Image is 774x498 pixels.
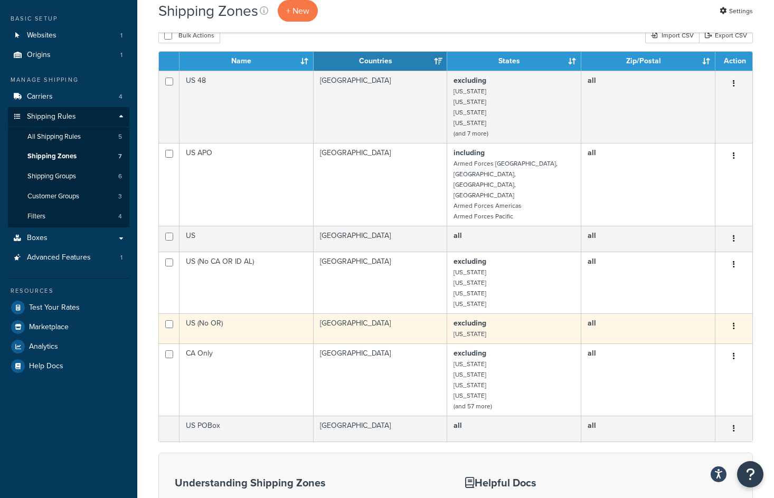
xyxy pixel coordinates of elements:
b: excluding [454,256,486,267]
b: all [588,147,596,158]
span: 1 [120,51,122,60]
small: [US_STATE] [454,289,486,298]
li: Customer Groups [8,187,129,206]
small: (and 7 more) [454,129,488,138]
small: [US_STATE] [454,329,486,339]
span: Test Your Rates [29,303,80,312]
span: Carriers [27,92,53,101]
a: All Shipping Rules 5 [8,127,129,147]
small: Armed Forces [GEOGRAPHIC_DATA], [GEOGRAPHIC_DATA], [GEOGRAPHIC_DATA], [GEOGRAPHIC_DATA] [454,159,558,200]
th: States: activate to sort column ascending [447,52,581,71]
b: all [588,230,596,241]
small: (and 57 more) [454,401,492,411]
h1: Shipping Zones [158,1,258,21]
li: All Shipping Rules [8,127,129,147]
a: Shipping Zones 7 [8,147,129,166]
td: US [180,226,314,252]
span: 1 [120,31,122,40]
b: all [454,420,462,431]
small: [US_STATE] [454,359,486,369]
td: [GEOGRAPHIC_DATA] [314,143,448,226]
h3: Helpful Docs [465,477,665,489]
li: Carriers [8,87,129,107]
span: Marketplace [29,323,69,332]
small: Armed Forces Americas [454,201,522,210]
span: Filters [27,212,45,221]
td: [GEOGRAPHIC_DATA] [314,71,448,143]
a: Marketplace [8,318,129,337]
small: [US_STATE] [454,267,486,277]
th: Zip/Postal: activate to sort column ascending [581,52,715,71]
span: Customer Groups [27,192,79,201]
span: Boxes [27,234,48,243]
a: Origins 1 [8,45,129,65]
span: Analytics [29,342,58,351]
td: [GEOGRAPHIC_DATA] [314,416,448,442]
td: US (No CA OR ID AL) [180,252,314,313]
b: all [588,420,596,431]
a: Shipping Rules [8,107,129,127]
a: Customer Groups 3 [8,187,129,206]
span: Shipping Groups [27,172,76,181]
td: US POBox [180,416,314,442]
b: all [588,75,596,86]
td: CA Only [180,343,314,416]
h3: Understanding Shipping Zones [175,477,439,489]
li: Websites [8,26,129,45]
span: 1 [120,253,122,262]
span: 3 [118,192,122,201]
small: [US_STATE] [454,97,486,107]
button: Open Resource Center [737,461,763,487]
b: excluding [454,348,486,359]
a: Help Docs [8,357,129,376]
span: 4 [119,92,122,101]
li: Advanced Features [8,248,129,267]
span: 4 [118,212,122,221]
b: all [588,256,596,267]
span: 5 [118,132,122,141]
td: [GEOGRAPHIC_DATA] [314,343,448,416]
span: + New [286,5,309,17]
li: Shipping Rules [8,107,129,227]
b: all [588,348,596,359]
small: [US_STATE] [454,391,486,400]
span: Origins [27,51,51,60]
td: US (No OR) [180,313,314,343]
li: Shipping Groups [8,167,129,186]
td: [GEOGRAPHIC_DATA] [314,226,448,252]
th: Action [715,52,752,71]
small: [US_STATE] [454,299,486,309]
b: all [588,318,596,329]
span: Shipping Zones [27,152,77,161]
button: Bulk Actions [158,27,220,43]
a: Test Your Rates [8,298,129,317]
a: Analytics [8,337,129,356]
span: Help Docs [29,362,63,371]
small: [US_STATE] [454,380,486,390]
div: Import CSV [645,27,699,43]
span: Advanced Features [27,253,91,262]
span: 6 [118,172,122,181]
div: Basic Setup [8,14,129,23]
small: [US_STATE] [454,108,486,117]
span: Websites [27,31,56,40]
td: [GEOGRAPHIC_DATA] [314,252,448,313]
td: US 48 [180,71,314,143]
b: including [454,147,485,158]
a: Filters 4 [8,207,129,226]
li: Boxes [8,228,129,248]
small: [US_STATE] [454,118,486,128]
a: Export CSV [699,27,753,43]
span: 7 [118,152,122,161]
span: All Shipping Rules [27,132,81,141]
th: Countries: activate to sort column ascending [314,52,448,71]
li: Filters [8,207,129,226]
b: all [454,230,462,241]
th: Name: activate to sort column ascending [180,52,314,71]
div: Resources [8,286,129,295]
a: Carriers 4 [8,87,129,107]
